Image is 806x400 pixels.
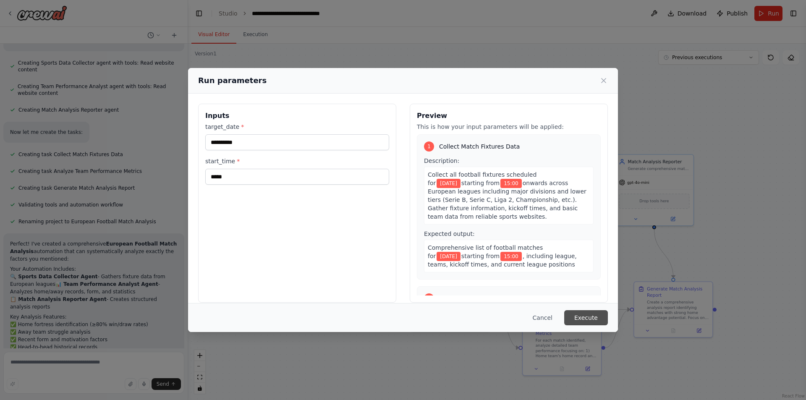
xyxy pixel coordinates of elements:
[417,123,601,131] p: This is how your input parameters will be applied:
[437,179,461,188] span: Variable: target_date
[526,310,559,325] button: Cancel
[500,179,522,188] span: Variable: start_time
[205,123,389,131] label: target_date
[205,111,389,121] h3: Inputs
[205,157,389,165] label: start_time
[428,244,543,259] span: Comprehensive list of football matches for
[564,310,608,325] button: Execute
[417,111,601,121] h3: Preview
[428,171,536,186] span: Collect all football fixtures scheduled for
[461,253,500,259] span: starting from
[461,180,500,186] span: starting from
[439,142,520,151] span: Collect Match Fixtures Data
[424,157,459,164] span: Description:
[424,293,434,303] div: 2
[424,141,434,152] div: 1
[500,252,522,261] span: Variable: start_time
[198,75,267,86] h2: Run parameters
[439,294,542,303] span: Analyze Team Performance Metrics
[437,252,461,261] span: Variable: target_date
[428,180,586,220] span: onwards across European leagues including major divisions and lower tiers (Serie B, Serie C, Liga...
[424,230,475,237] span: Expected output:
